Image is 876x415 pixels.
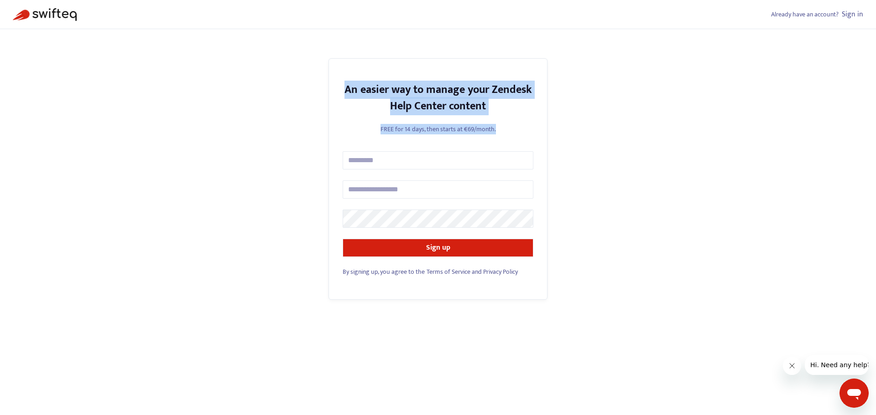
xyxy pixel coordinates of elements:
[805,355,869,375] iframe: Message from company
[343,124,533,134] p: FREE for 14 days, then starts at €69/month.
[343,266,425,277] span: By signing up, you agree to the
[842,8,863,20] a: Sign in
[343,267,533,277] div: and
[5,6,66,14] span: Hi. Need any help?
[343,239,533,257] button: Sign up
[13,8,77,21] img: Swifteq
[427,266,470,277] a: Terms of Service
[344,81,532,115] strong: An easier way to manage your Zendesk Help Center content
[483,266,518,277] a: Privacy Policy
[783,357,801,375] iframe: Close message
[426,241,450,254] strong: Sign up
[771,9,839,20] span: Already have an account?
[839,379,869,408] iframe: Button to launch messaging window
